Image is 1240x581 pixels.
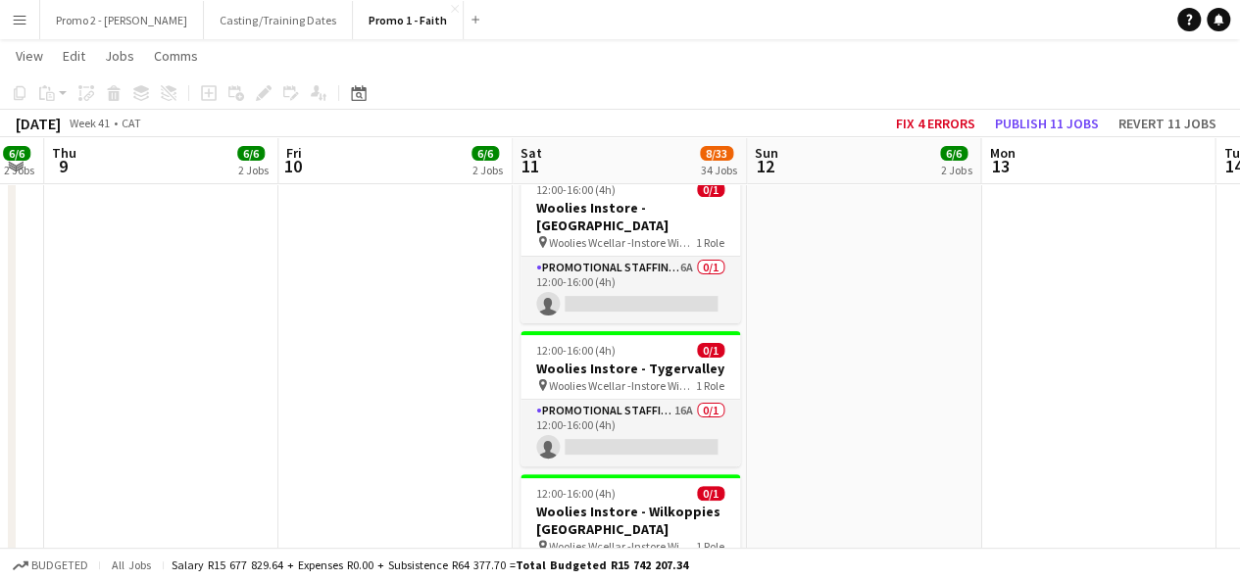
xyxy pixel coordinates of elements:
[940,146,967,161] span: 6/6
[8,43,51,69] a: View
[888,111,983,136] button: Fix 4 errors
[1111,111,1224,136] button: Revert 11 jobs
[16,47,43,65] span: View
[521,360,740,377] h3: Woolies Instore - Tygervalley
[518,155,542,177] span: 11
[55,43,93,69] a: Edit
[471,146,499,161] span: 6/6
[696,378,724,393] span: 1 Role
[536,343,616,358] span: 12:00-16:00 (4h)
[987,111,1107,136] button: Publish 11 jobs
[65,116,114,130] span: Week 41
[697,343,724,358] span: 0/1
[146,43,206,69] a: Comms
[700,146,733,161] span: 8/33
[16,114,61,133] div: [DATE]
[549,378,696,393] span: Woolies Wcellar -Instore Wine Tasting Tygervalley
[521,400,740,466] app-card-role: Promotional Staffing (Brand Ambassadors)16A0/112:00-16:00 (4h)
[941,163,971,177] div: 2 Jobs
[521,257,740,323] app-card-role: Promotional Staffing (Brand Ambassadors)6A0/112:00-16:00 (4h)
[701,163,737,177] div: 34 Jobs
[172,557,688,572] div: Salary R15 677 829.64 + Expenses R0.00 + Subsistence R64 377.70 =
[204,1,353,39] button: Casting/Training Dates
[237,146,265,161] span: 6/6
[97,43,142,69] a: Jobs
[472,163,503,177] div: 2 Jobs
[697,486,724,501] span: 0/1
[986,155,1015,177] span: 13
[521,503,740,538] h3: Woolies Instore - Wilkoppies [GEOGRAPHIC_DATA]
[31,558,88,572] span: Budgeted
[521,170,740,323] app-job-card: 12:00-16:00 (4h)0/1Woolies Instore - [GEOGRAPHIC_DATA] Woolies Wcellar -Instore Wine [GEOGRAPHIC_...
[521,199,740,234] h3: Woolies Instore - [GEOGRAPHIC_DATA]
[516,557,688,572] span: Total Budgeted R15 742 207.34
[3,146,30,161] span: 6/6
[49,155,76,177] span: 9
[521,144,542,162] span: Sat
[10,555,91,576] button: Budgeted
[286,144,302,162] span: Fri
[238,163,269,177] div: 2 Jobs
[696,235,724,250] span: 1 Role
[353,1,464,39] button: Promo 1 - Faith
[697,182,724,197] span: 0/1
[755,144,778,162] span: Sun
[154,47,198,65] span: Comms
[549,539,696,554] span: Woolies Wcellar -Instore Wine Tasting Wilkoppies [GEOGRAPHIC_DATA]
[40,1,204,39] button: Promo 2 - [PERSON_NAME]
[989,144,1015,162] span: Mon
[283,155,302,177] span: 10
[52,144,76,162] span: Thu
[63,47,85,65] span: Edit
[122,116,141,130] div: CAT
[521,331,740,466] app-job-card: 12:00-16:00 (4h)0/1Woolies Instore - Tygervalley Woolies Wcellar -Instore Wine Tasting Tygervalle...
[752,155,778,177] span: 12
[108,557,155,572] span: All jobs
[105,47,134,65] span: Jobs
[536,486,616,501] span: 12:00-16:00 (4h)
[549,235,696,250] span: Woolies Wcellar -Instore Wine [GEOGRAPHIC_DATA]
[696,539,724,554] span: 1 Role
[4,163,34,177] div: 2 Jobs
[536,182,616,197] span: 12:00-16:00 (4h)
